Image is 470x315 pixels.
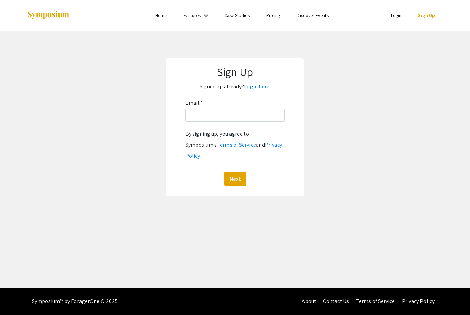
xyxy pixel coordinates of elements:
a: About [302,297,316,305]
a: Privacy Policy [185,141,282,159]
a: Contact Us [323,297,349,305]
a: Case Studies [224,12,250,19]
iframe: Chat [5,284,29,310]
a: Pricing [266,12,280,19]
a: Sign Up [418,12,435,19]
a: Terms of Service [217,141,256,148]
label: Email: [185,98,203,109]
h1: Sign Up [173,65,297,78]
a: Features [184,12,201,19]
img: Symposium by ForagerOne [27,11,70,20]
mat-icon: Expand Features list [202,12,210,20]
a: Login [391,12,402,19]
a: Home [155,12,167,19]
button: Next [224,172,246,186]
a: Terms of Service [356,297,395,305]
div: Symposium™ by ForagerOne © 2025 [32,288,118,315]
div: By signing up, you agree to Symposium’s and . [185,128,285,161]
a: Privacy Policy [402,297,435,305]
a: Discover Events [297,12,329,19]
p: Signed up already? [173,81,297,92]
a: Login here. [244,83,270,90]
